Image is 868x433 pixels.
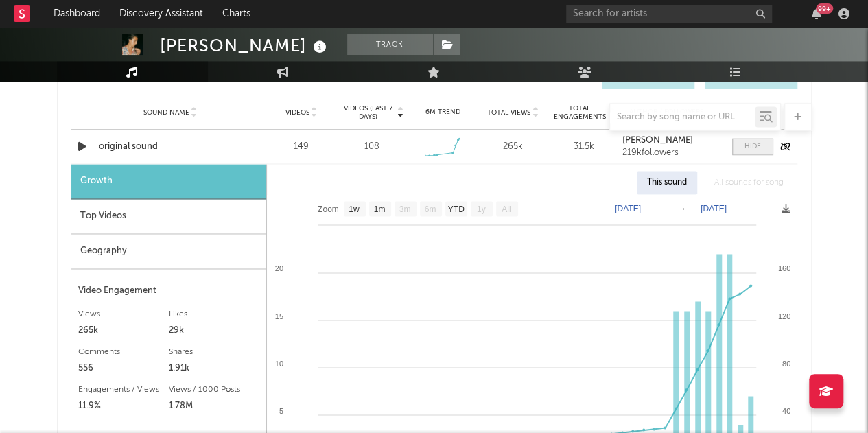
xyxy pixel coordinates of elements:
div: [PERSON_NAME] [160,34,330,57]
text: → [678,204,686,213]
div: 265k [481,140,545,154]
a: original sound [99,140,242,154]
div: 219k followers [622,148,718,158]
div: 149 [270,140,333,154]
div: 29k [169,322,259,338]
text: 15 [274,312,283,320]
text: 3m [399,204,410,214]
text: 20 [274,264,283,272]
a: [PERSON_NAME] [622,136,718,145]
text: [DATE] [615,204,641,213]
input: Search for artists [566,5,772,23]
div: 265k [78,322,169,338]
div: 1.91k [169,360,259,376]
div: Growth [71,164,266,199]
text: 10 [274,359,283,367]
div: Comments [78,343,169,360]
text: 1m [373,204,385,214]
div: 108 [364,140,379,154]
div: Shares [169,343,259,360]
text: 160 [777,264,790,272]
text: [DATE] [701,204,727,213]
text: Zoom [318,204,339,214]
button: Track [347,34,433,55]
div: 1.78M [169,397,259,414]
text: 6m [424,204,436,214]
text: 1y [476,204,485,214]
div: Likes [169,305,259,322]
div: This sound [637,171,697,194]
div: Views [78,305,169,322]
div: All sounds for song [704,171,794,194]
text: 40 [782,406,790,414]
strong: [PERSON_NAME] [622,136,693,145]
div: 99 + [816,3,833,14]
div: Views / 1000 Posts [169,381,259,397]
text: 5 [279,406,283,414]
input: Search by song name or URL [610,112,755,123]
div: Engagements / Views [78,381,169,397]
text: YTD [447,204,464,214]
button: 99+ [812,8,821,19]
div: Top Videos [71,199,266,234]
text: 80 [782,359,790,367]
div: Geography [71,234,266,269]
text: 120 [777,312,790,320]
text: 1w [349,204,360,214]
text: All [502,204,511,214]
div: Video Engagement [78,283,259,299]
div: 556 [78,360,169,376]
div: 31.5k [552,140,615,154]
div: 11.9% [78,397,169,414]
